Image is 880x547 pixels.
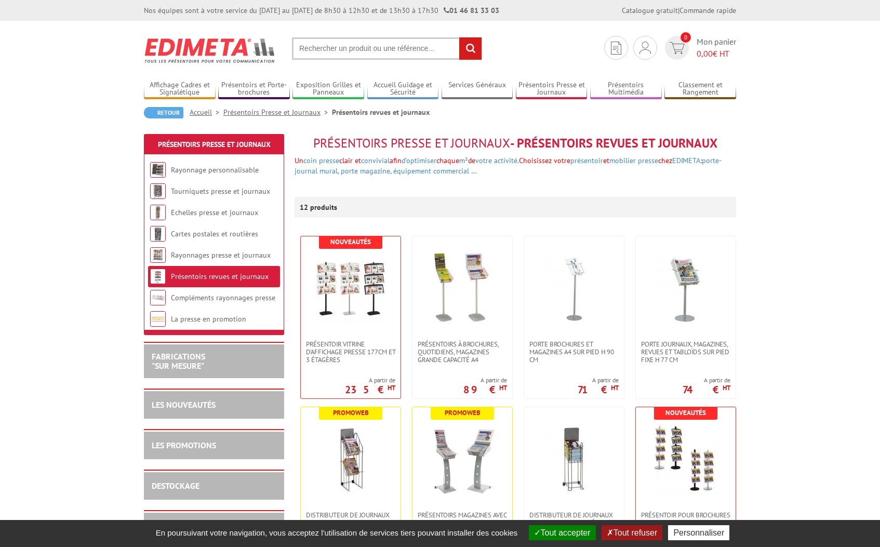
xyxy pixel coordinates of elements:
p: 235 € [345,386,395,393]
a: Echelles presse et journaux [171,208,258,217]
span: Présentoirs Presse et Journaux [313,135,510,151]
img: Présentoir vitrine d'affichage presse 177cm et 3 étagères [314,252,387,325]
a: Rayonnages presse et journaux [171,250,271,260]
img: Présentoirs Magazines avec capot et porte-visuel pour l'intérieur et l'extérieur [426,423,499,496]
span: Présentoirs Magazines avec [PERSON_NAME] et porte-visuel pour l'intérieur et l'extérieur [418,511,507,542]
b: Promoweb [445,408,481,417]
a: LES NOUVEAUTÉS [152,399,216,410]
span: € HT [697,48,736,60]
li: Présentoirs revues et journaux [332,107,430,117]
a: Présentoirs Magazines avec [PERSON_NAME] et porte-visuel pour l'intérieur et l'extérieur [412,511,512,542]
img: Edimeta [144,31,276,70]
span: Porte Journaux, Magazines, Revues et Tabloïds sur pied fixe H 77 cm [641,340,730,364]
button: Tout refuser [602,525,662,540]
h1: - Présentoirs revues et journaux [295,137,736,150]
img: DISTRIBUTEUR DE JOURNAUX ET MAGAZINES GRIS Béton 1 BAC GRANDE CAPACITÉ [538,423,610,496]
a: LES PROMOTIONS [152,440,216,450]
sup: HT [723,383,730,392]
img: Compléments rayonnages presse [150,290,166,305]
a: Porte brochures et magazines A4 sur pied H 90 cm [524,340,624,364]
a: m² [459,156,468,165]
a: Présentoir vitrine d'affichage presse 177cm et 3 étagères [301,340,401,364]
input: Rechercher un produit ou une référence... [292,37,482,60]
sup: HT [499,383,507,392]
span: et [603,156,609,165]
button: Tout accepter [529,525,596,540]
span: DISTRIBUTEUR DE JOURNAUX ET MAGAZINES GRIS Béton 1 BAC GRANDE CAPACITÉ [529,511,619,535]
a: coin [303,156,317,165]
a: convivial [361,156,390,165]
strong: 01 46 81 33 03 [444,6,499,15]
span: A partir de [578,376,619,384]
a: Retour [144,107,183,118]
span: Présentoir vitrine d'affichage presse 177cm et 3 étagères [306,340,395,364]
a: Distributeur de journaux et magazines 2 bacs grande capacité [301,511,401,535]
img: Distributeur de journaux et magazines 2 bacs grande capacité [314,423,387,496]
a: DESTOCKAGE [152,481,199,491]
a: Cartes postales et routières [171,229,258,238]
p: 71 € [578,386,619,393]
a: Tourniquets presse et journaux [171,186,270,196]
a: Rayonnage personnalisable [171,165,259,175]
b: Nouveautés [330,237,371,246]
img: Présentoirs revues et journaux [150,269,166,284]
span: 0,00 [697,48,713,59]
a: Compléments rayonnages presse [171,293,275,302]
a: Porte Journaux, Magazines, Revues et Tabloïds sur pied fixe H 77 cm [636,340,736,364]
a: Services Généraux [442,81,513,98]
a: Commande rapide [679,6,736,15]
a: La presse en promotion [171,314,246,324]
span: Mon panier [697,36,736,60]
a: d’optimiser [402,156,436,165]
div: | [622,5,736,16]
img: Tourniquets presse et journaux [150,183,166,199]
a: Exposition Grilles et Panneaux [292,81,364,98]
a: présentoir pour brochures et magazines modulable sur pied avec 4 étagères [636,511,736,535]
font: Un [295,156,722,176]
img: Rayonnage personnalisable [150,162,166,178]
span: présentoir pour brochures et magazines modulable sur pied avec 4 étagères [641,511,730,535]
img: devis rapide [670,42,685,54]
div: Nos équipes sont à votre service du [DATE] au [DATE] de 8h30 à 12h30 et de 13h30 à 17h30 [144,5,499,16]
a: Présentoirs Presse et Journaux [516,81,588,98]
a: DISTRIBUTEUR DE JOURNAUX ET MAGAZINES GRIS Béton 1 BAC GRANDE CAPACITÉ [524,511,624,535]
img: présentoir pour brochures et magazines modulable sur pied avec 4 étagères [649,423,722,496]
img: Echelles presse et journaux [150,205,166,220]
a: Présentoirs Presse et Journaux [158,140,271,149]
input: rechercher [459,37,482,60]
a: Présentoirs et Porte-brochures [218,81,290,98]
img: La presse en promotion [150,311,166,327]
span: A partir de [463,376,507,384]
a: porte magazine, [341,166,391,176]
a: Classement et Rangement [664,81,736,98]
img: Présentoirs à brochures, quotidiens, magazines grande capacité A4 [426,252,499,325]
span: chez : [295,156,722,176]
a: présentoir [570,156,603,165]
a: FABRICATIONS"Sur Mesure" [152,351,205,371]
sup: HT [388,383,395,392]
span: 0 [681,32,691,43]
a: EDIMETA [672,156,700,165]
a: Accueil [190,108,223,117]
p: 12 produits [300,197,339,218]
a: Accueil Guidage et Sécurité [367,81,439,98]
a: Catalogue gratuit [622,6,678,15]
a: équipement commercial … [393,166,477,176]
img: Rayonnages presse et journaux [150,247,166,263]
a: presse [319,156,339,165]
span: A partir de [683,376,730,384]
p: 74 € [683,386,730,393]
img: Porte Journaux, Magazines, Revues et Tabloïds sur pied fixe H 77 cm [649,252,722,325]
span: Distributeur de journaux et magazines 2 bacs grande capacité [306,511,395,535]
font: clair et afin chaque de Choisissez votre [317,156,570,165]
a: votre activité. [475,156,519,165]
b: Nouveautés [665,408,706,417]
a: Présentoirs Presse et Journaux [223,108,332,117]
a: devis rapide 0 Mon panier 0,00€ HT [662,36,736,60]
span: En poursuivant votre navigation, vous acceptez l'utilisation de services tiers pouvant installer ... [151,528,523,537]
span: A partir de [345,376,395,384]
a: Présentoirs à brochures, quotidiens, magazines grande capacité A4 [412,340,512,364]
a: Affichage Cadres et Signalétique [144,81,216,98]
img: Porte brochures et magazines A4 sur pied H 90 cm [538,252,610,325]
a: porte-journal mural, [295,156,722,176]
